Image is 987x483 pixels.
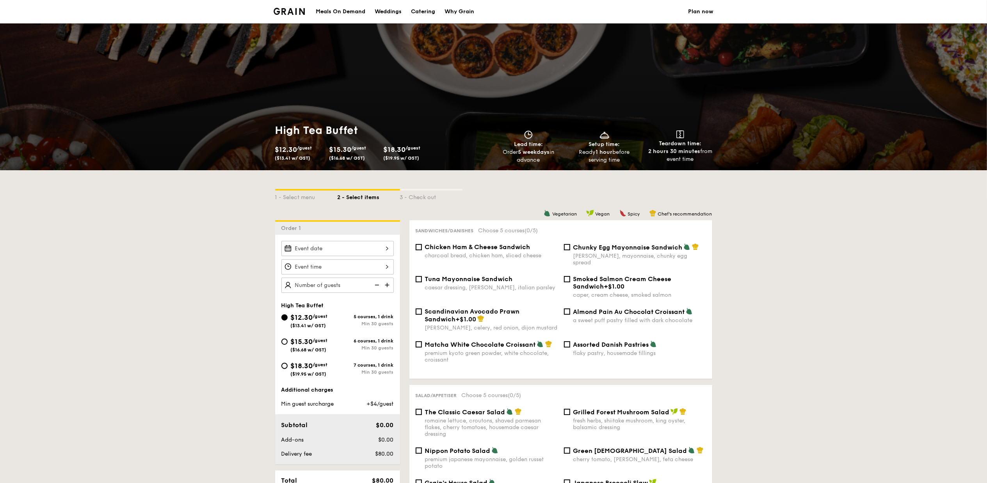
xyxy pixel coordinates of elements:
[573,244,683,251] span: Chunky Egg Mayonnaise Sandwich
[596,211,610,217] span: Vegan
[400,191,462,201] div: 3 - Check out
[329,145,351,154] span: $15.30
[425,456,558,469] div: premium japanese mayonnaise, golden russet potato
[646,148,715,163] div: from event time
[281,259,394,274] input: Event time
[552,211,577,217] span: Vegetarian
[523,130,534,139] img: icon-clock.2db775ea.svg
[275,123,491,137] h1: High Tea Buffet
[573,417,706,431] div: fresh herbs, shiitake mushroom, king oyster, balsamic dressing
[291,347,327,353] span: ($16.68 w/ GST)
[573,292,706,298] div: caper, cream cheese, smoked salmon
[573,456,706,463] div: cherry tomato, [PERSON_NAME], feta cheese
[649,210,656,217] img: icon-chef-hat.a58ddaea.svg
[425,324,558,331] div: [PERSON_NAME], celery, red onion, dijon mustard
[275,191,338,201] div: 1 - Select menu
[697,447,704,454] img: icon-chef-hat.a58ddaea.svg
[281,241,394,256] input: Event date
[416,228,474,233] span: Sandwiches/Danishes
[515,408,522,415] img: icon-chef-hat.a58ddaea.svg
[425,341,536,348] span: Matcha White Chocolate Croissant
[564,341,570,348] input: Assorted Danish Pastriesflaky pastry, housemade fillings
[425,243,530,251] span: Chicken Ham & Cheese Sandwich
[275,145,297,154] span: $12.30
[545,340,552,348] img: icon-chef-hat.a58ddaea.svg
[281,401,334,407] span: Min guest surcharge
[573,308,685,315] span: Almond Pain Au Chocolat Croissant
[573,447,687,454] span: Green [DEMOGRAPHIC_DATA] Salad
[291,362,313,370] span: $18.30
[659,140,702,147] span: Teardown time:
[686,308,693,315] img: icon-vegetarian.fe4039eb.svg
[573,317,706,324] div: a sweet puff pastry filled with dark chocolate
[425,350,558,363] div: premium kyoto green powder, white chocolate, croissant
[281,314,288,321] input: $12.30/guest($13.41 w/ GST)5 courses, 1 drinkMin 30 guests
[291,313,313,322] span: $12.30
[281,386,394,394] div: Additional charges
[274,8,305,15] img: Grain
[416,308,422,315] input: Scandinavian Avocado Prawn Sandwich+$1.00[PERSON_NAME], celery, red onion, dijon mustard
[338,191,400,201] div: 2 - Select items
[564,244,570,250] input: Chunky Egg Mayonnaise Sandwich[PERSON_NAME], mayonnaise, chunky egg spread
[599,130,610,139] img: icon-dish.430c3a2e.svg
[338,321,394,326] div: Min 30 guests
[416,393,457,398] span: Salad/Appetiser
[658,211,712,217] span: Chef's recommendation
[281,339,288,345] input: $15.30/guest($16.68 w/ GST)6 courses, 1 drinkMin 30 guests
[573,253,706,266] div: [PERSON_NAME], mayonnaise, chunky egg spread
[275,155,311,161] span: ($13.41 w/ GST)
[506,408,513,415] img: icon-vegetarian.fe4039eb.svg
[281,278,394,293] input: Number of guests
[688,447,695,454] img: icon-vegetarian.fe4039eb.svg
[589,141,620,148] span: Setup time:
[425,284,558,291] div: caesar dressing, [PERSON_NAME], italian parsley
[338,338,394,344] div: 6 courses, 1 drink
[425,447,491,454] span: Nippon Potato Salad
[564,409,570,415] input: Grilled Forest Mushroom Saladfresh herbs, shiitake mushroom, king oyster, balsamic dressing
[291,371,327,377] span: ($19.95 w/ GST)
[564,447,570,454] input: Green [DEMOGRAPHIC_DATA] Saladcherry tomato, [PERSON_NAME], feta cheese
[478,227,538,234] span: Choose 5 courses
[281,421,308,429] span: Subtotal
[281,437,304,443] span: Add-ons
[477,315,484,322] img: icon-chef-hat.a58ddaea.svg
[405,145,420,151] span: /guest
[338,362,394,368] div: 7 courses, 1 drink
[382,278,394,292] img: icon-add.58712e84.svg
[425,252,558,259] div: charcoal bread, chicken ham, sliced cheese
[416,447,422,454] input: Nippon Potato Saladpremium japanese mayonnaise, golden russet potato
[313,362,328,367] span: /guest
[628,211,640,217] span: Spicy
[383,145,405,154] span: $18.30
[683,243,690,250] img: icon-vegetarian.fe4039eb.svg
[525,227,538,234] span: (0/5)
[596,149,613,155] strong: 1 hour
[564,308,570,315] input: Almond Pain Au Chocolat Croissanta sweet puff pastry filled with dark chocolate
[378,437,393,443] span: $0.00
[281,225,304,232] span: Order 1
[676,130,684,138] img: icon-teardown.65201eee.svg
[564,276,570,282] input: Smoked Salmon Cream Cheese Sandwich+$1.00caper, cream cheese, smoked salmon
[425,417,558,437] div: romaine lettuce, croutons, shaved parmesan flakes, cherry tomatoes, housemade caesar dressing
[514,141,543,148] span: Lead time:
[491,447,498,454] img: icon-vegetarian.fe4039eb.svg
[518,149,550,155] strong: 5 weekdays
[338,369,394,375] div: Min 30 guests
[573,275,672,290] span: Smoked Salmon Cream Cheese Sandwich
[586,210,594,217] img: icon-vegan.f8ff3823.svg
[383,155,419,161] span: ($19.95 w/ GST)
[425,408,505,416] span: The Classic Caesar Salad
[425,275,513,283] span: Tuna Mayonnaise Sandwich
[338,314,394,319] div: 5 courses, 1 drink
[494,148,564,164] div: Order in advance
[274,8,305,15] a: Logotype
[456,315,477,323] span: +$1.00
[692,243,699,250] img: icon-chef-hat.a58ddaea.svg
[425,308,520,323] span: Scandinavian Avocado Prawn Sandwich
[650,340,657,348] img: icon-vegetarian.fe4039eb.svg
[604,283,625,290] span: +$1.00
[619,210,626,217] img: icon-spicy.37a8142b.svg
[376,421,393,429] span: $0.00
[291,337,313,346] span: $15.30
[329,155,365,161] span: ($16.68 w/ GST)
